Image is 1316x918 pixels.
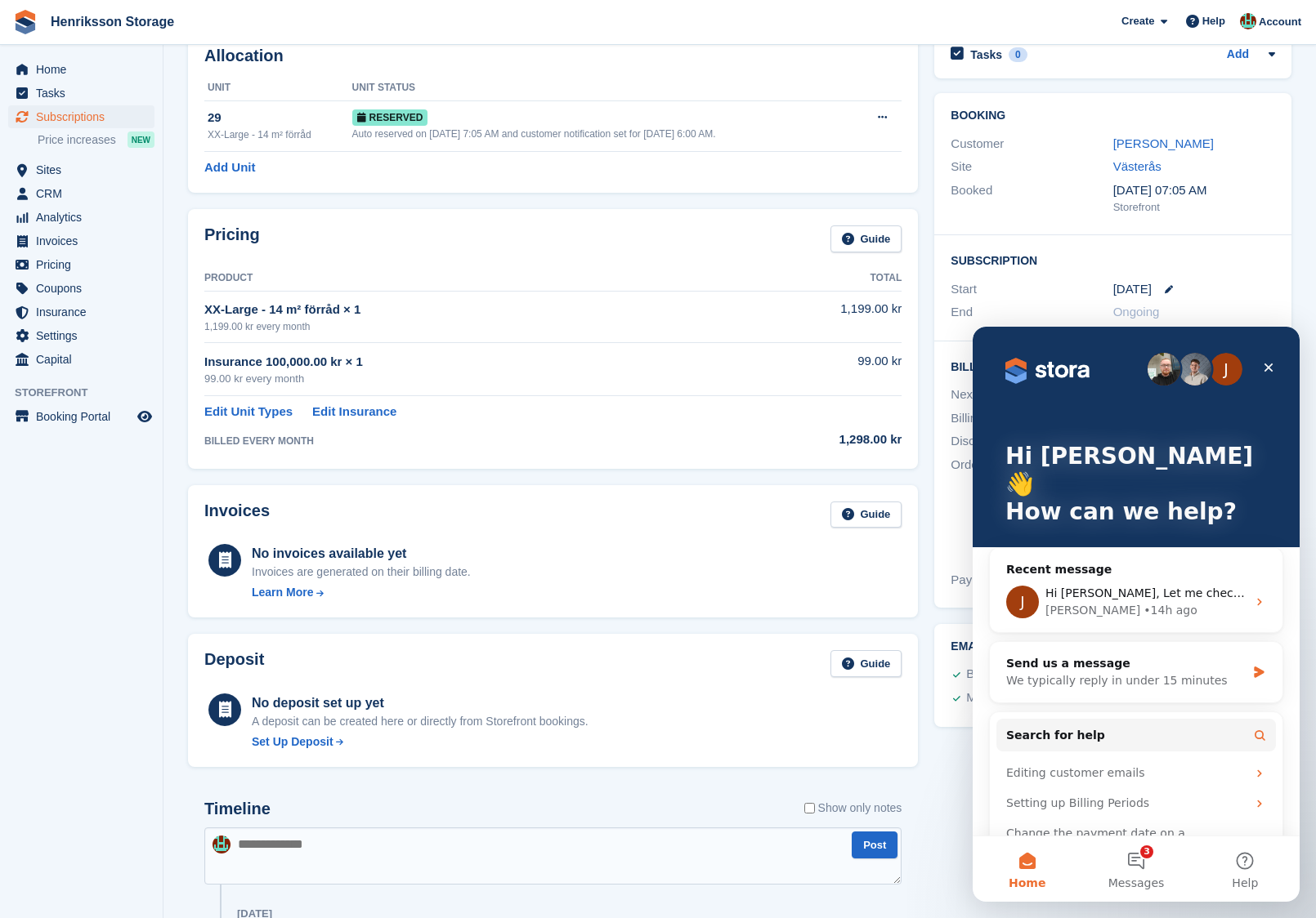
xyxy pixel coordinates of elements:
[8,277,154,300] a: menu
[852,831,897,858] button: Post
[8,405,154,428] a: menu
[8,158,154,181] a: menu
[8,301,154,323] a: menu
[830,650,902,677] a: Guide
[204,434,731,448] div: BILLED EVERY MONTH
[136,550,192,562] span: Messages
[259,550,285,562] span: Help
[951,409,1112,428] div: Billing period
[951,432,1112,451] div: Discount
[966,688,1098,708] div: Move in day instructions
[38,132,116,148] span: Price increases
[1113,280,1152,299] time: 2025-09-05 23:00:00 UTC
[36,253,134,276] span: Pricing
[36,229,134,252] span: Invoices
[36,348,134,371] span: Capital
[951,640,1275,653] h2: Emails
[36,206,134,229] span: Analytics
[252,713,589,730] p: A deposit can be created here or directly from Storefront bookings.
[1121,13,1154,29] span: Create
[951,456,1112,566] div: Order number
[204,501,270,528] h2: Invoices
[36,82,134,105] span: Tasks
[1113,199,1275,216] div: Storefront
[8,206,154,229] a: menu
[1113,181,1275,200] div: [DATE] 07:05 AM
[1227,46,1249,65] a: Add
[951,109,1275,123] h2: Booking
[36,301,134,323] span: Insurance
[281,26,311,56] div: Close
[208,127,352,142] div: XX-Large - 14 m² förråd
[135,407,154,426] a: Preview store
[1009,47,1027,62] div: 0
[951,280,1112,299] div: Start
[1113,136,1214,150] a: [PERSON_NAME]
[34,345,273,363] div: We typically reply in under 15 minutes
[204,225,260,252] h2: Pricing
[36,277,134,300] span: Coupons
[36,182,134,205] span: CRM
[951,158,1112,176] div: Site
[352,127,855,141] div: Auto reserved on [DATE] 7:05 AM and customer notification set for [DATE] 6:00 AM.
[36,105,134,128] span: Subscriptions
[951,385,1112,404] div: Next invoice
[951,571,1112,590] div: Payment method
[1240,13,1256,29] img: Isak Martinelle
[218,510,327,575] button: Help
[966,665,1081,684] div: Booking confirmation
[8,324,154,347] a: menu
[109,510,217,575] button: Messages
[24,461,303,492] div: Setting up Billing Periods
[73,260,709,273] span: Hi [PERSON_NAME], Let me check this for you, as I'm not sure. I'll get back to you as soon as I h...
[352,75,855,101] th: Unit Status
[36,324,134,347] span: Settings
[204,319,731,334] div: 1,199.00 kr every month
[15,385,163,401] span: Storefront
[252,693,589,713] div: No deposit set up yet
[830,225,902,252] a: Guide
[36,158,134,181] span: Sites
[312,403,396,421] a: Edit Insurance
[204,650,264,677] h2: Deposit
[16,314,311,377] div: Send us a messageWe typically reply in under 15 minutes
[204,353,731,372] div: Insurance 100,000.00 kr × 1
[34,328,273,345] div: Send us a message
[252,733,333,751] div: Set Up Deposit
[951,135,1112,154] div: Customer
[128,131,154,148] div: NEW
[8,348,154,371] a: menu
[204,158,255,177] a: Add Unit
[252,733,589,751] a: Set Up Deposit
[36,58,134,81] span: Home
[34,400,132,417] span: Search for help
[252,544,471,564] div: No invoices available yet
[34,438,274,455] div: Editing customer emails
[804,800,902,817] label: Show only notes
[34,498,274,533] div: Change the payment date on a Subscription
[731,291,902,342] td: 1,199.00 kr
[731,265,902,292] th: Total
[1113,159,1162,173] a: Västerås
[13,10,38,34] img: stora-icon-8386f47178a22dfd0bd8f6a31ec36ba5ce8667c1dd55bd0f319d3a0aa187defe.svg
[204,47,902,65] h2: Allocation
[73,275,168,292] div: [PERSON_NAME]
[36,550,73,562] span: Home
[204,301,731,319] div: XX-Large - 14 m² förråd × 1
[38,131,154,149] a: Price increases NEW
[8,82,154,105] a: menu
[970,47,1002,62] h2: Tasks
[36,405,134,428] span: Booking Portal
[1202,13,1225,29] span: Help
[204,75,352,101] th: Unit
[951,358,1275,374] h2: Billing
[1113,305,1160,319] span: Ongoing
[352,109,428,126] span: Reserved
